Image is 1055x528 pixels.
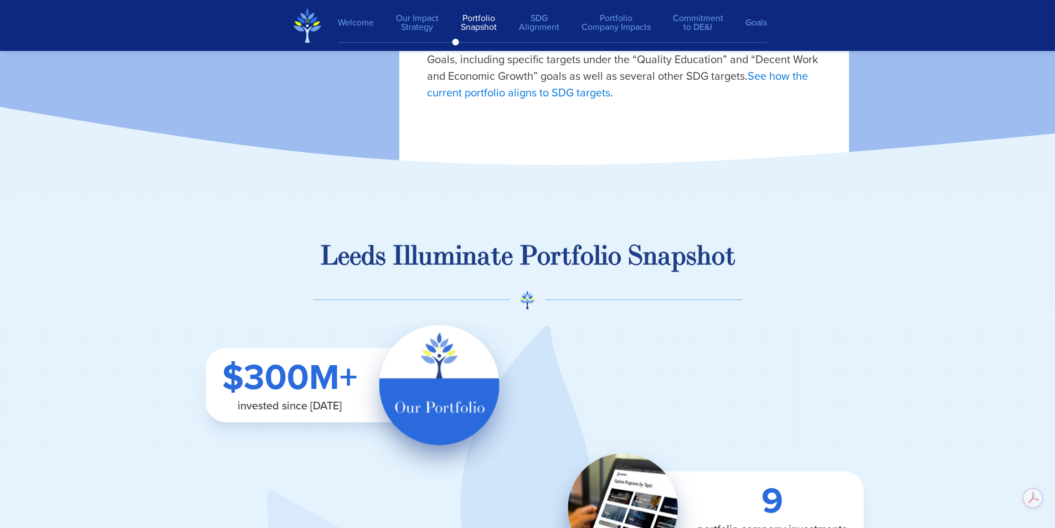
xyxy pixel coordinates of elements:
[572,239,580,274] div: f
[594,239,601,274] div: l
[450,8,508,37] a: PortfolioSnapshot
[455,239,462,274] div: i
[462,239,477,274] div: n
[671,239,686,274] div: p
[643,239,658,274] div: n
[662,8,734,37] a: Commitmentto DE&I
[519,239,537,274] div: P
[393,239,404,274] div: I
[508,8,570,37] a: SDGAlignment
[725,239,735,274] div: t
[491,239,501,274] div: t
[686,239,697,274] div: s
[550,239,561,274] div: r
[628,239,643,274] div: S
[418,239,433,274] div: u
[433,239,455,274] div: m
[338,13,385,33] a: Welcome
[697,239,712,274] div: h
[608,239,621,274] div: o
[427,68,808,101] a: See how the current portfolio aligns to SDG targets
[501,239,513,274] div: e
[477,239,491,274] div: a
[734,13,767,33] a: Goals
[238,398,342,413] span: invested since [DATE]
[385,8,450,37] a: Our ImpactStrategy
[404,239,411,274] div: l
[537,239,550,274] div: o
[561,239,572,274] div: t
[580,239,594,274] div: o
[601,239,608,274] div: i
[411,239,418,274] div: l
[570,8,662,37] a: PortfolioCompany Impacts
[658,239,671,274] div: a
[222,357,357,398] span: $300M+
[761,480,783,521] span: 9
[712,239,725,274] div: o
